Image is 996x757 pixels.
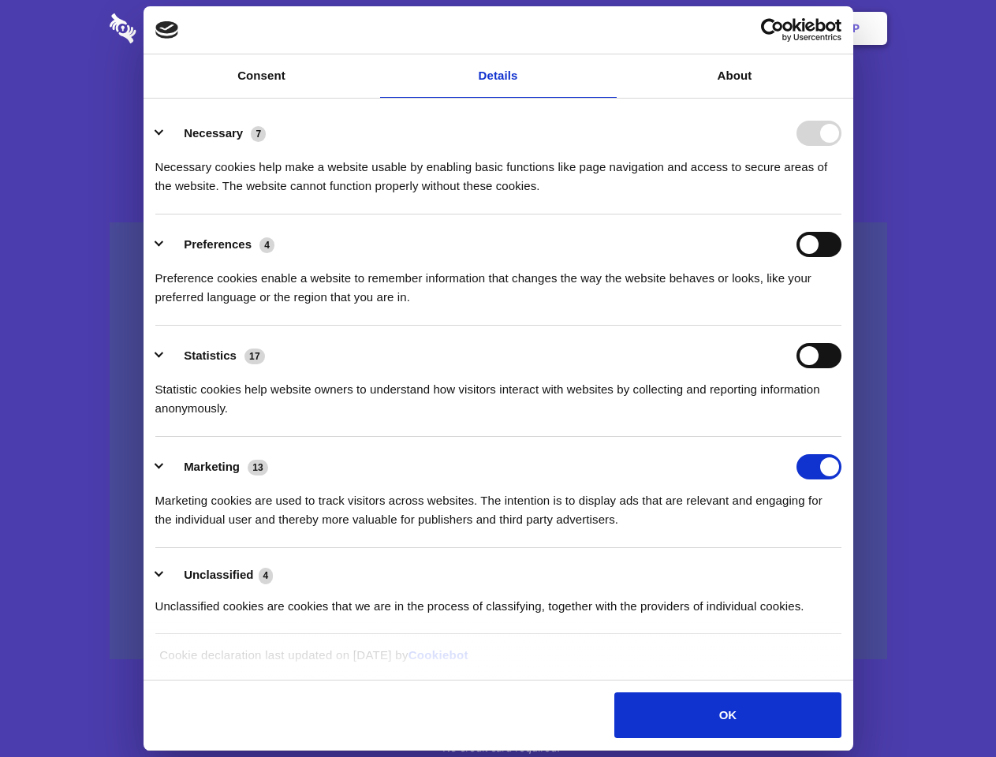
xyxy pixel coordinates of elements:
span: 13 [248,460,268,475]
a: Cookiebot [408,648,468,662]
span: 7 [251,126,266,142]
label: Necessary [184,126,243,140]
span: 4 [259,568,274,584]
label: Preferences [184,237,252,251]
img: logo-wordmark-white-trans-d4663122ce5f474addd5e946df7df03e33cb6a1c49d2221995e7729f52c070b2.svg [110,13,244,43]
button: Unclassified (4) [155,565,283,585]
a: Details [380,54,617,98]
h4: Auto-redaction of sensitive data, encrypted data sharing and self-destructing private chats. Shar... [110,144,887,196]
div: Cookie declaration last updated on [DATE] by [147,646,849,677]
a: Pricing [463,4,532,53]
iframe: Drift Widget Chat Controller [917,678,977,738]
div: Preference cookies enable a website to remember information that changes the way the website beha... [155,257,841,307]
a: Contact [640,4,712,53]
span: 4 [259,237,274,253]
button: Statistics (17) [155,343,275,368]
span: 17 [244,349,265,364]
button: Necessary (7) [155,121,276,146]
a: Login [715,4,784,53]
div: Unclassified cookies are cookies that we are in the process of classifying, together with the pro... [155,585,841,616]
label: Statistics [184,349,237,362]
a: Usercentrics Cookiebot - opens in a new window [703,18,841,42]
a: About [617,54,853,98]
h1: Eliminate Slack Data Loss. [110,71,887,128]
img: logo [155,21,179,39]
div: Necessary cookies help make a website usable by enabling basic functions like page navigation and... [155,146,841,196]
button: Marketing (13) [155,454,278,479]
div: Marketing cookies are used to track visitors across websites. The intention is to display ads tha... [155,479,841,529]
label: Marketing [184,460,240,473]
a: Consent [144,54,380,98]
button: Preferences (4) [155,232,285,257]
button: OK [614,692,841,738]
div: Statistic cookies help website owners to understand how visitors interact with websites by collec... [155,368,841,418]
a: Wistia video thumbnail [110,222,887,660]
